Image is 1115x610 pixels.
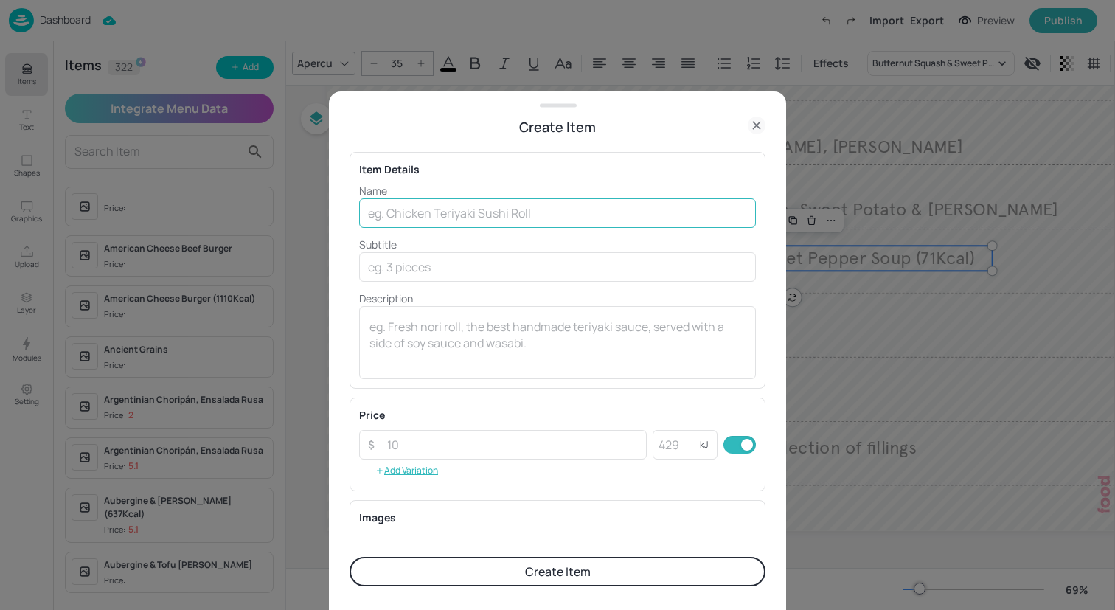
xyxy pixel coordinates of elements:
input: eg. Chicken Teriyaki Sushi Roll [359,198,756,228]
p: Description [359,291,756,306]
div: Item Details [359,162,756,177]
input: eg. 3 pieces [359,252,756,282]
input: 429 [653,430,700,460]
div: Create Item [350,117,765,137]
p: Images [359,510,756,525]
button: Add Variation [359,460,454,482]
p: Subtitle [359,237,756,252]
input: 10 [378,430,647,460]
p: Name [359,183,756,198]
p: Price [359,407,385,423]
button: Create Item [350,557,765,586]
p: kJ [700,440,709,450]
